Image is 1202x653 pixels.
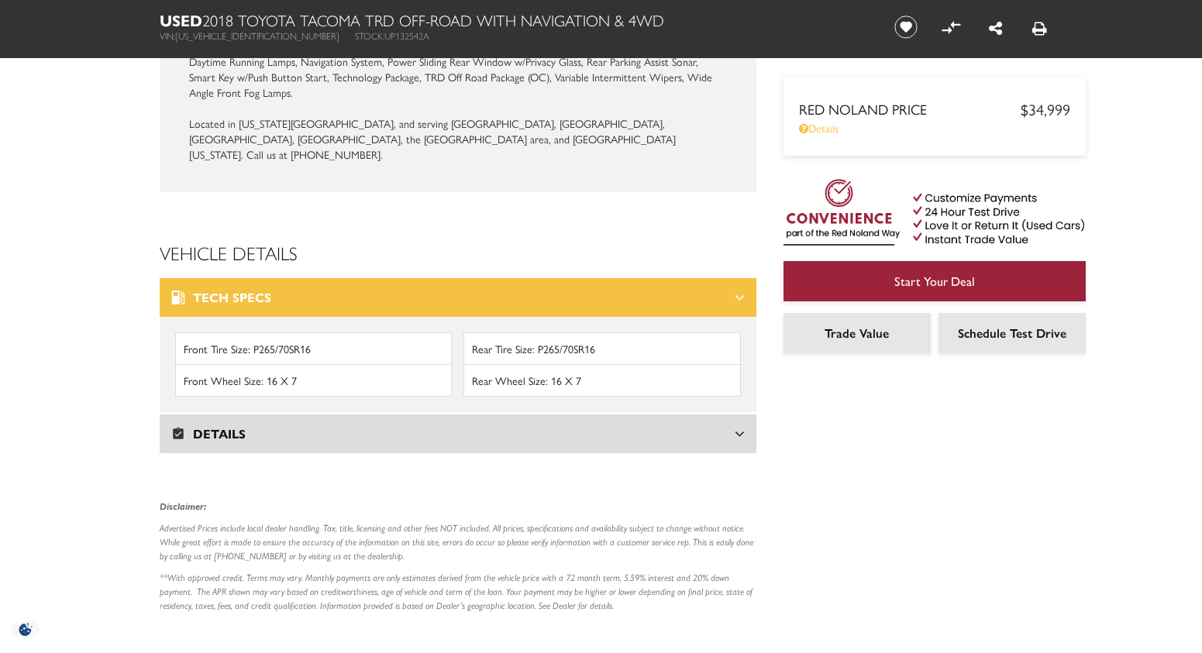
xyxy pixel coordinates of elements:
li: Rear Wheel Size: 16 X 7 [463,365,741,397]
p: Advertised Prices include local dealer handling. Tax, title, licensing and other fees NOT include... [160,521,756,563]
a: Print this Used 2018 Toyota Tacoma TRD Off-Road With Navigation & 4WD [1032,16,1047,39]
h2: Vehicle Details [160,239,756,266]
span: Schedule Test Drive [958,324,1066,342]
span: Trade Value [825,324,889,342]
a: Red Noland Price $34,999 [799,98,1070,120]
h3: Details [171,426,735,442]
span: Stock: [355,29,384,43]
span: Red Noland Price [799,99,1021,119]
button: Save vehicle [889,15,923,40]
a: Trade Value [784,313,931,353]
a: Details [799,120,1070,136]
strong: Disclaimer: [160,500,206,512]
li: Front Tire Size: P265/70SR16 [175,332,453,365]
li: Front Wheel Size: 16 X 7 [175,365,453,397]
span: Start Your Deal [894,272,975,290]
a: Schedule Test Drive [939,313,1086,353]
span: UP132542A [384,29,429,43]
span: $34,999 [1021,98,1070,120]
span: [US_VEHICLE_IDENTIFICATION_NUMBER] [175,29,339,43]
p: **With approved credit. Terms may vary. Monthly payments are only estimates derived from the vehi... [160,571,756,613]
li: Rear Tire Size: P265/70SR16 [463,332,741,365]
a: Share this Used 2018 Toyota Tacoma TRD Off-Road With Navigation & 4WD [989,16,1002,39]
a: Start Your Deal [784,261,1086,301]
section: Click to Open Cookie Consent Modal [8,621,43,638]
h3: Tech Specs [171,290,735,305]
h1: 2018 Toyota Tacoma TRD Off-Road With Navigation & 4WD [160,12,869,29]
span: VIN: [160,29,175,43]
button: Compare Vehicle [939,15,963,39]
img: Opt-Out Icon [8,621,43,638]
strong: Used [160,9,202,31]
